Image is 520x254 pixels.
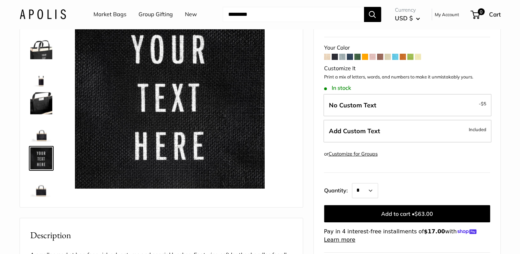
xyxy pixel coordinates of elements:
span: - [479,99,486,108]
div: or [324,149,378,159]
div: Your Color [324,43,490,53]
a: Customize for Groups [329,151,378,157]
input: Search... [223,7,364,22]
img: Apolis [20,9,66,19]
a: Group Gifting [139,9,173,20]
span: Add Custom Text [329,127,380,135]
img: description_Super soft leather handles. [30,37,52,59]
a: Petite Market Bag in Black [29,63,54,88]
span: USD $ [395,14,413,22]
span: Included [469,125,486,134]
span: Cart [489,11,501,18]
img: description_Seal of authenticity printed on the backside of every bag. [30,120,52,142]
img: description_No need for custom text? Choose this option. [30,175,52,197]
span: $5 [481,101,486,106]
a: Market Bags [93,9,126,20]
button: USD $ [395,13,420,24]
span: In stock [324,85,351,91]
span: No Custom Text [329,101,376,109]
img: description_Custom printed text with eco-friendly ink. [30,147,52,169]
a: My Account [435,10,459,19]
img: Petite Market Bag in Black [30,65,52,87]
a: description_Seal of authenticity printed on the backside of every bag. [29,118,54,143]
label: Leave Blank [323,94,491,117]
button: Add to cart •$63.00 [324,205,490,222]
img: description_Inner pocket good for daily drivers. [30,92,52,114]
button: Search [364,7,381,22]
h2: Description [30,229,292,242]
span: 0 [477,8,484,15]
div: Customize It [324,63,490,74]
a: New [185,9,197,20]
label: Add Custom Text [323,120,491,142]
span: $63.00 [414,210,433,217]
a: description_Inner pocket good for daily drivers. [29,91,54,116]
a: description_No need for custom text? Choose this option. [29,173,54,198]
p: Print a mix of letters, words, and numbers to make it unmistakably yours. [324,74,490,81]
a: description_Super soft leather handles. [29,36,54,61]
a: description_Custom printed text with eco-friendly ink. [29,146,54,171]
a: 0 Cart [471,9,501,20]
label: Quantity: [324,181,352,198]
span: Currency [395,5,420,15]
